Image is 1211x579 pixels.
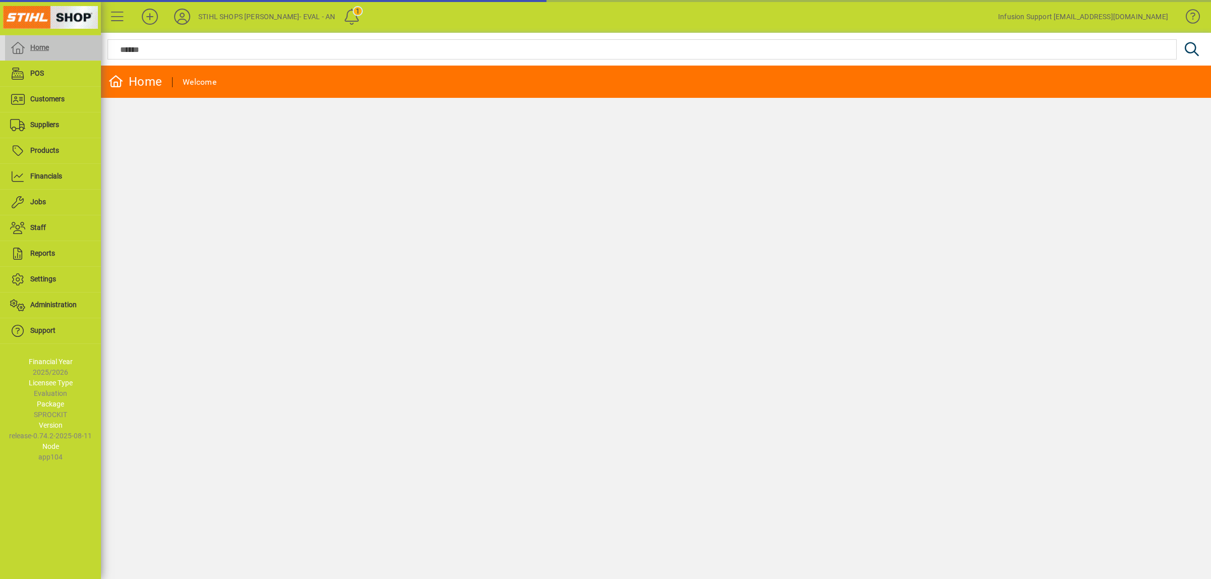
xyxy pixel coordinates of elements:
span: Financials [30,172,62,180]
a: Reports [5,241,101,266]
a: Settings [5,267,101,292]
span: Settings [30,275,56,283]
div: Infusion Support [EMAIL_ADDRESS][DOMAIN_NAME] [998,9,1168,25]
span: Node [42,442,59,450]
span: Version [39,421,63,429]
button: Profile [166,8,198,26]
div: STIHL SHOPS [PERSON_NAME]- EVAL - AN [198,9,335,25]
a: Suppliers [5,112,101,138]
a: Jobs [5,190,101,215]
span: Financial Year [29,358,73,366]
div: Welcome [183,74,216,90]
span: Package [37,400,64,408]
span: POS [30,69,44,77]
a: Staff [5,215,101,241]
span: Jobs [30,198,46,206]
span: Products [30,146,59,154]
a: Support [5,318,101,343]
a: Administration [5,293,101,318]
a: Knowledge Base [1178,2,1198,35]
span: Home [30,43,49,51]
a: POS [5,61,101,86]
span: Customers [30,95,65,103]
span: Administration [30,301,77,309]
a: Customers [5,87,101,112]
span: Staff [30,223,46,231]
span: Suppliers [30,121,59,129]
a: Financials [5,164,101,189]
span: Reports [30,249,55,257]
span: Licensee Type [29,379,73,387]
span: Support [30,326,56,334]
a: Products [5,138,101,163]
button: Add [134,8,166,26]
div: Home [108,74,162,90]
